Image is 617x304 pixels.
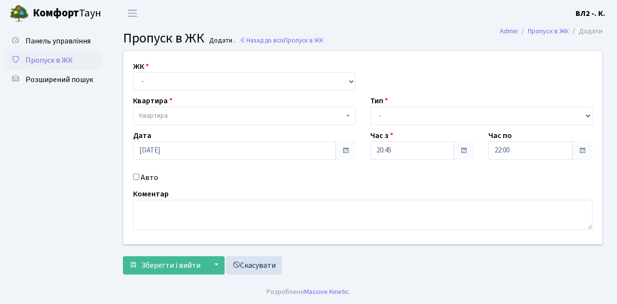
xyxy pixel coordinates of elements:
[485,21,617,41] nav: breadcrumb
[240,36,323,45] a: Назад до всіхПропуск в ЖК
[500,26,518,36] a: Admin
[26,55,73,66] span: Пропуск в ЖК
[10,4,29,23] img: logo.png
[139,111,168,121] span: Квартира
[304,287,349,297] a: Massive Kinetic
[576,8,605,19] a: ВЛ2 -. К.
[26,74,93,85] span: Розширений пошук
[133,95,173,107] label: Квартира
[267,287,350,297] div: Розроблено .
[121,5,145,21] button: Переключити навігацію
[141,260,201,271] span: Зберегти і вийти
[133,61,149,72] label: ЖК
[370,95,388,107] label: Тип
[141,172,158,183] label: Авто
[207,37,235,45] small: Додати .
[569,26,603,37] li: Додати
[284,36,323,45] span: Пропуск в ЖК
[5,31,101,51] a: Панель управління
[33,5,101,22] span: Таун
[123,256,207,275] button: Зберегти і вийти
[133,188,169,200] label: Коментар
[528,26,569,36] a: Пропуск в ЖК
[370,130,393,141] label: Час з
[5,51,101,70] a: Пропуск в ЖК
[33,5,79,21] b: Комфорт
[133,130,151,141] label: Дата
[123,28,204,48] span: Пропуск в ЖК
[26,36,91,46] span: Панель управління
[5,70,101,89] a: Розширений пошук
[226,256,282,275] a: Скасувати
[488,130,512,141] label: Час по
